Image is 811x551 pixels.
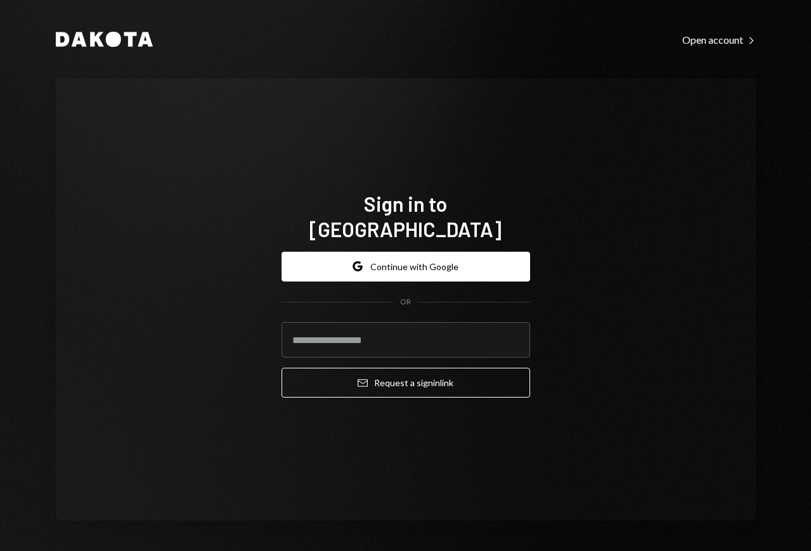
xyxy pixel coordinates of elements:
button: Request a signinlink [282,368,530,398]
div: Open account [682,34,756,46]
h1: Sign in to [GEOGRAPHIC_DATA] [282,191,530,242]
a: Open account [682,32,756,46]
button: Continue with Google [282,252,530,282]
div: OR [400,297,411,308]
